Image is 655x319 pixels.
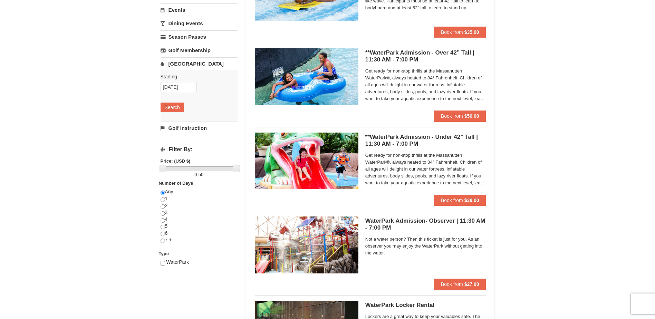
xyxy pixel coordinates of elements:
span: Get ready for non-stop thrills at the Massanutten WaterPark®, always heated to 84° Fahrenheit. Ch... [365,68,486,102]
label: Starting [161,73,232,80]
strong: $35.00 [464,29,479,35]
button: Book from $35.00 [434,27,486,38]
a: Golf Membership [161,44,238,57]
a: Events [161,3,238,16]
strong: Number of Days [159,181,193,186]
img: 6619917-1522-bd7b88d9.jpg [255,216,358,273]
strong: Type [159,251,169,256]
img: 6619917-720-80b70c28.jpg [255,48,358,105]
button: Search [161,103,184,112]
div: Any 1 2 3 4 5 6 7 + [161,188,238,250]
a: Dining Events [161,17,238,30]
h4: Filter By: [161,146,238,153]
span: Book from [441,29,463,35]
span: Get ready for non-stop thrills at the Massanutten WaterPark®, always heated to 84° Fahrenheit. Ch... [365,152,486,186]
strong: $38.00 [464,197,479,203]
h5: WaterPark Admission- Observer | 11:30 AM - 7:00 PM [365,217,486,231]
strong: $27.00 [464,281,479,287]
button: Book from $27.00 [434,279,486,290]
span: Book from [441,197,463,203]
label: - [161,171,238,178]
span: Book from [441,113,463,119]
strong: $50.00 [464,113,479,119]
span: 0 [194,172,197,177]
strong: Price: (USD $) [161,158,191,164]
a: Golf Instruction [161,122,238,134]
h5: **WaterPark Admission - Under 42” Tall | 11:30 AM - 7:00 PM [365,134,486,147]
span: 50 [199,172,203,177]
button: Book from $50.00 [434,110,486,122]
a: [GEOGRAPHIC_DATA] [161,57,238,70]
a: Season Passes [161,30,238,43]
span: Not a water person? Then this ticket is just for you. As an observer you may enjoy the WaterPark ... [365,236,486,257]
h5: **WaterPark Admission - Over 42” Tall | 11:30 AM - 7:00 PM [365,49,486,63]
span: WaterPark [166,259,189,265]
button: Book from $38.00 [434,195,486,206]
h5: WaterPark Locker Rental [365,302,486,309]
span: Book from [441,281,463,287]
img: 6619917-732-e1c471e4.jpg [255,133,358,189]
